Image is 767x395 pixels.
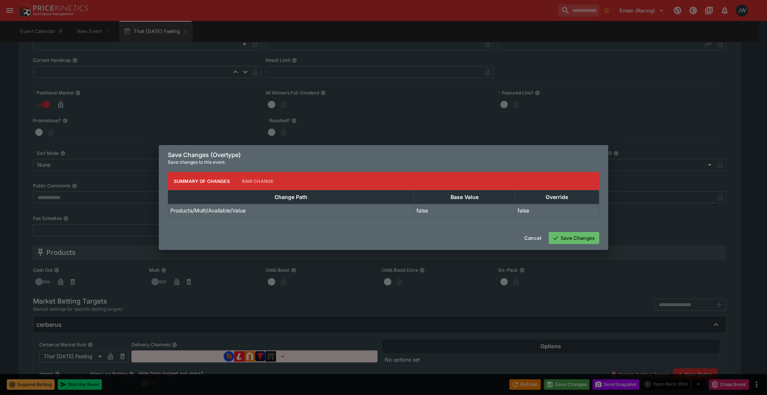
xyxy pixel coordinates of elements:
button: Save Changes [549,232,599,244]
th: Base Value [414,190,515,204]
p: Products/Multi/Available/Value [170,206,246,214]
h6: Save Changes (Overtype) [168,151,599,159]
p: Save changes to this event. [168,159,599,166]
button: Summary of Changes [168,172,236,190]
button: Raw Change [236,172,280,190]
td: false [414,204,515,217]
button: Cancel [520,232,546,244]
th: Change Path [168,190,414,204]
th: Override [515,190,599,204]
td: false [515,204,599,217]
